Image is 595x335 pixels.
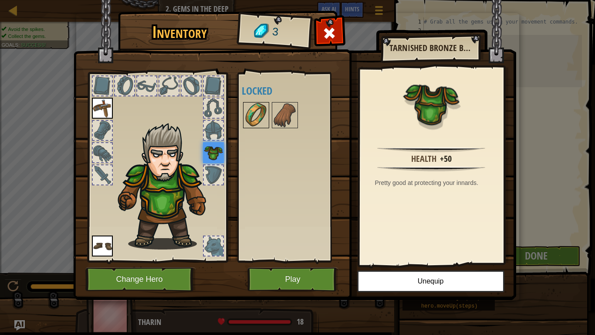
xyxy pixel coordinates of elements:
[203,142,224,163] img: portrait.png
[377,166,485,171] img: hr.png
[271,24,279,40] span: 3
[357,270,504,292] button: Unequip
[375,178,492,187] div: Pretty good at protecting your innards.
[389,43,471,53] h2: Tarnished Bronze Breastplate
[124,23,235,41] h1: Inventory
[403,75,460,132] img: portrait.png
[440,153,452,165] div: +50
[242,85,345,96] h4: Locked
[411,153,436,165] div: Health
[377,147,485,152] img: hr.png
[247,267,338,291] button: Play
[244,103,268,127] img: portrait.png
[85,267,196,291] button: Change Hero
[114,123,220,250] img: hair_m2.png
[273,103,297,127] img: portrait.png
[92,98,113,119] img: portrait.png
[92,236,113,256] img: portrait.png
